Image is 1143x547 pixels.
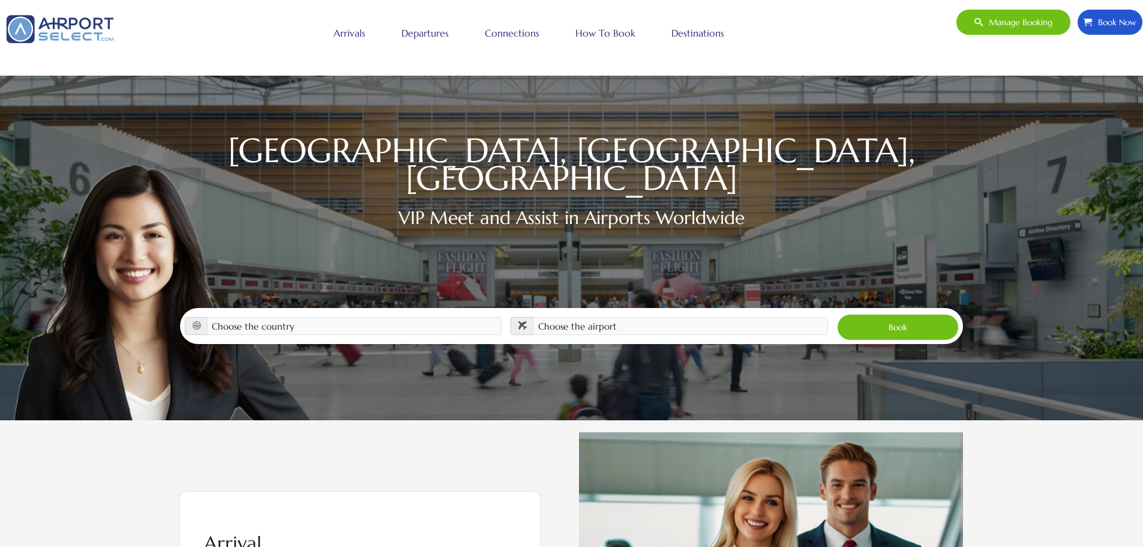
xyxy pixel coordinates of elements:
[180,204,963,231] h2: VIP Meet and Assist in Airports Worldwide
[983,10,1052,35] span: Manage booking
[668,18,727,48] a: Destinations
[1092,10,1136,35] span: Book Now
[572,18,638,48] a: How to book
[956,9,1071,35] a: Manage booking
[331,18,368,48] a: Arrivals
[482,18,542,48] a: Connections
[398,18,452,48] a: Departures
[1077,9,1143,35] a: Book Now
[180,137,963,192] h1: [GEOGRAPHIC_DATA], [GEOGRAPHIC_DATA], [GEOGRAPHIC_DATA]
[837,314,959,340] button: Book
